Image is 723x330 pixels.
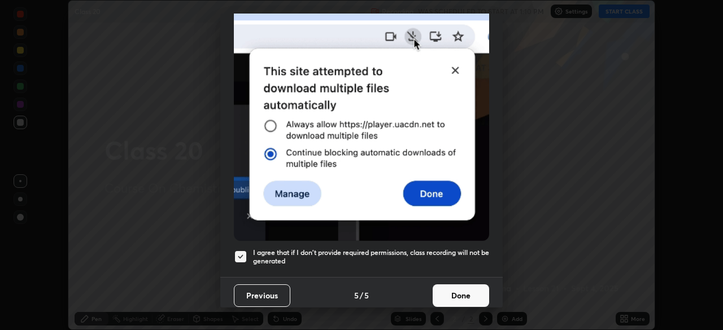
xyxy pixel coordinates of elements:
h4: 5 [364,289,369,301]
button: Done [433,284,489,307]
h4: / [360,289,363,301]
h4: 5 [354,289,359,301]
h5: I agree that if I don't provide required permissions, class recording will not be generated [253,248,489,266]
button: Previous [234,284,290,307]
